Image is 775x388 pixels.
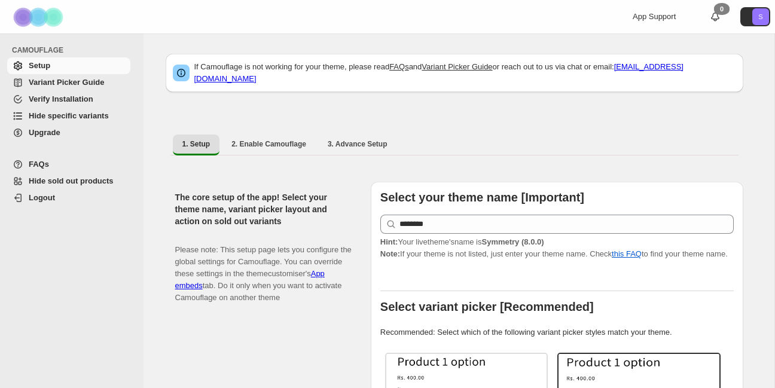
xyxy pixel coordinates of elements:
a: Hide specific variants [7,108,130,124]
strong: Note: [380,249,400,258]
span: Setup [29,61,50,70]
span: Hide sold out products [29,176,114,185]
span: Upgrade [29,128,60,137]
text: S [758,13,762,20]
h2: The core setup of the app! Select your theme name, variant picker layout and action on sold out v... [175,191,352,227]
a: FAQs [389,62,409,71]
span: Your live theme's name is [380,237,544,246]
a: Verify Installation [7,91,130,108]
a: FAQs [7,156,130,173]
a: Upgrade [7,124,130,141]
span: Verify Installation [29,94,93,103]
b: Select your theme name [Important] [380,191,584,204]
strong: Symmetry (8.0.0) [481,237,544,246]
span: CAMOUFLAGE [12,45,135,55]
a: Logout [7,190,130,206]
button: Avatar with initials S [740,7,770,26]
span: 1. Setup [182,139,210,149]
a: Setup [7,57,130,74]
p: Please note: This setup page lets you configure the global settings for Camouflage. You can overr... [175,232,352,304]
b: Select variant picker [Recommended] [380,300,594,313]
a: Hide sold out products [7,173,130,190]
span: Variant Picker Guide [29,78,104,87]
a: 0 [709,11,721,23]
span: Logout [29,193,55,202]
a: this FAQ [612,249,642,258]
a: Variant Picker Guide [422,62,492,71]
span: Avatar with initials S [752,8,769,25]
img: Camouflage [10,1,69,33]
p: If your theme is not listed, just enter your theme name. Check to find your theme name. [380,236,734,260]
span: App Support [633,12,676,21]
strong: Hint: [380,237,398,246]
span: 3. Advance Setup [328,139,388,149]
p: Recommended: Select which of the following variant picker styles match your theme. [380,326,734,338]
span: Hide specific variants [29,111,109,120]
span: FAQs [29,160,49,169]
span: 2. Enable Camouflage [231,139,306,149]
div: 0 [714,3,730,15]
p: If Camouflage is not working for your theme, please read and or reach out to us via chat or email: [194,61,736,85]
a: Variant Picker Guide [7,74,130,91]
